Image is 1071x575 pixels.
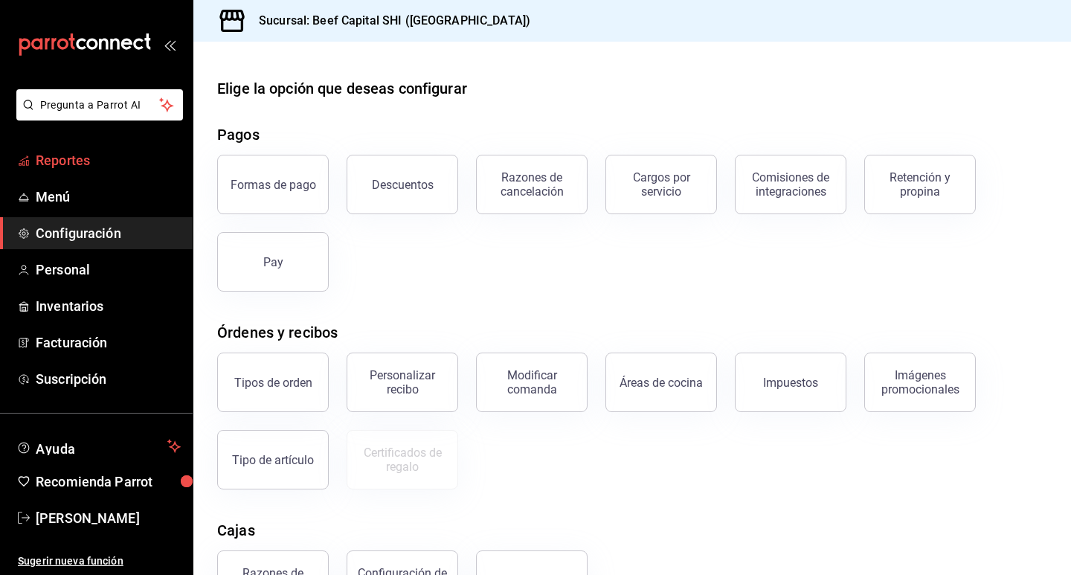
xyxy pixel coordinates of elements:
div: Cajas [217,519,255,542]
div: Tipo de artículo [232,453,314,467]
div: Modificar comanda [486,368,578,396]
button: Retención y propina [864,155,976,214]
span: Menú [36,187,181,207]
span: Facturación [36,333,181,353]
div: Órdenes y recibos [217,321,338,344]
div: Imágenes promocionales [874,368,966,396]
button: Modificar comanda [476,353,588,412]
button: Tipos de orden [217,353,329,412]
div: Cargos por servicio [615,170,707,199]
button: Impuestos [735,353,846,412]
div: Pagos [217,123,260,146]
div: Razones de cancelación [486,170,578,199]
div: Pay [263,255,283,269]
div: Áreas de cocina [620,376,703,390]
button: Imágenes promocionales [864,353,976,412]
span: Configuración [36,223,181,243]
div: Personalizar recibo [356,368,448,396]
span: Inventarios [36,296,181,316]
span: Personal [36,260,181,280]
button: Certificados de regalo [347,430,458,489]
span: Recomienda Parrot [36,472,181,492]
h3: Sucursal: Beef Capital SHI ([GEOGRAPHIC_DATA]) [247,12,530,30]
div: Comisiones de integraciones [744,170,837,199]
div: Retención y propina [874,170,966,199]
button: Tipo de artículo [217,430,329,489]
button: Áreas de cocina [605,353,717,412]
div: Tipos de orden [234,376,312,390]
button: Comisiones de integraciones [735,155,846,214]
span: [PERSON_NAME] [36,508,181,528]
button: Descuentos [347,155,458,214]
span: Ayuda [36,437,161,455]
button: Formas de pago [217,155,329,214]
div: Formas de pago [231,178,316,192]
button: Pay [217,232,329,292]
div: Certificados de regalo [356,446,448,474]
span: Reportes [36,150,181,170]
div: Descuentos [372,178,434,192]
span: Pregunta a Parrot AI [40,97,160,113]
span: Suscripción [36,369,181,389]
div: Impuestos [763,376,818,390]
button: Personalizar recibo [347,353,458,412]
span: Sugerir nueva función [18,553,181,569]
div: Elige la opción que deseas configurar [217,77,467,100]
a: Pregunta a Parrot AI [10,108,183,123]
button: Cargos por servicio [605,155,717,214]
button: Pregunta a Parrot AI [16,89,183,121]
button: Razones de cancelación [476,155,588,214]
button: open_drawer_menu [164,39,176,51]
